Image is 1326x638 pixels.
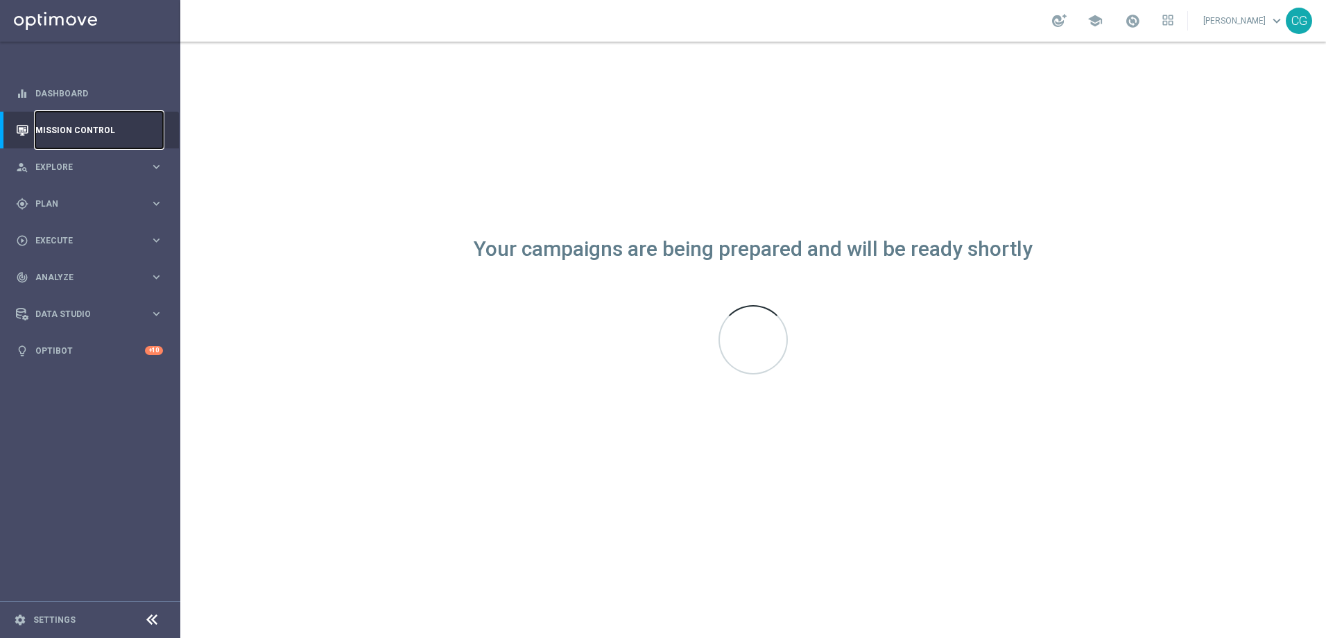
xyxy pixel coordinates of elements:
div: +10 [145,346,163,355]
button: gps_fixed Plan keyboard_arrow_right [15,198,164,209]
div: Explore [16,161,150,173]
button: Data Studio keyboard_arrow_right [15,309,164,320]
a: [PERSON_NAME]keyboard_arrow_down [1202,10,1286,31]
div: Execute [16,234,150,247]
span: Explore [35,163,150,171]
button: equalizer Dashboard [15,88,164,99]
button: lightbulb Optibot +10 [15,345,164,356]
i: keyboard_arrow_right [150,197,163,210]
div: Mission Control [16,112,163,148]
i: gps_fixed [16,198,28,210]
button: track_changes Analyze keyboard_arrow_right [15,272,164,283]
button: play_circle_outline Execute keyboard_arrow_right [15,235,164,246]
span: school [1087,13,1103,28]
span: keyboard_arrow_down [1269,13,1284,28]
span: Plan [35,200,150,208]
a: Optibot [35,332,145,369]
i: equalizer [16,87,28,100]
i: keyboard_arrow_right [150,270,163,284]
i: track_changes [16,271,28,284]
div: Optibot [16,332,163,369]
span: Execute [35,236,150,245]
i: keyboard_arrow_right [150,234,163,247]
span: Data Studio [35,310,150,318]
a: Mission Control [35,112,163,148]
i: person_search [16,161,28,173]
i: keyboard_arrow_right [150,160,163,173]
span: Analyze [35,273,150,282]
i: keyboard_arrow_right [150,307,163,320]
div: Your campaigns are being prepared and will be ready shortly [474,243,1033,255]
button: Mission Control [15,125,164,136]
div: Data Studio [16,308,150,320]
div: Plan [16,198,150,210]
i: settings [14,614,26,626]
div: Dashboard [16,75,163,112]
i: play_circle_outline [16,234,28,247]
a: Settings [33,616,76,624]
i: lightbulb [16,345,28,357]
div: Analyze [16,271,150,284]
a: Dashboard [35,75,163,112]
div: CG [1286,8,1312,34]
button: person_search Explore keyboard_arrow_right [15,162,164,173]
